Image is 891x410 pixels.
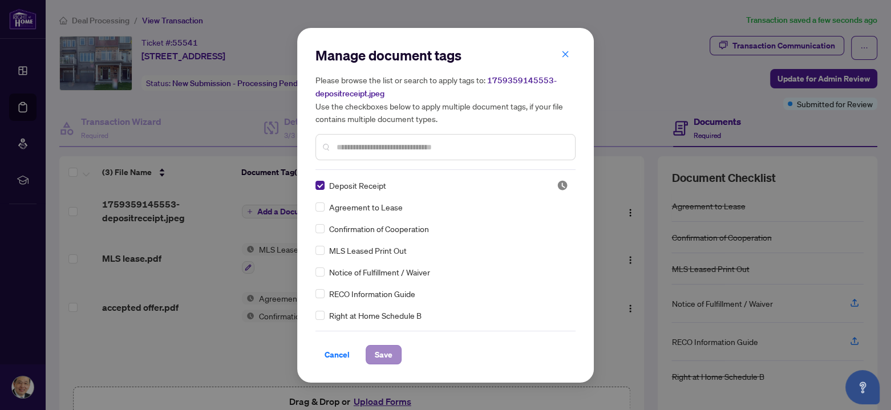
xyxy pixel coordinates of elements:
span: Cancel [325,346,350,364]
img: status [557,180,568,191]
h2: Manage document tags [315,46,576,64]
button: Save [366,345,402,364]
span: close [561,50,569,58]
span: 1759359145553-depositreceipt.jpeg [315,75,557,99]
span: Confirmation of Cooperation [329,222,429,235]
span: Right at Home Schedule B [329,309,422,322]
span: Save [375,346,392,364]
span: MLS Leased Print Out [329,244,407,257]
h5: Please browse the list or search to apply tags to: Use the checkboxes below to apply multiple doc... [315,74,576,125]
span: Agreement to Lease [329,201,403,213]
span: RECO Information Guide [329,287,415,300]
span: Notice of Fulfillment / Waiver [329,266,430,278]
span: Pending Review [557,180,568,191]
button: Cancel [315,345,359,364]
button: Open asap [845,370,880,404]
span: Deposit Receipt [329,179,386,192]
